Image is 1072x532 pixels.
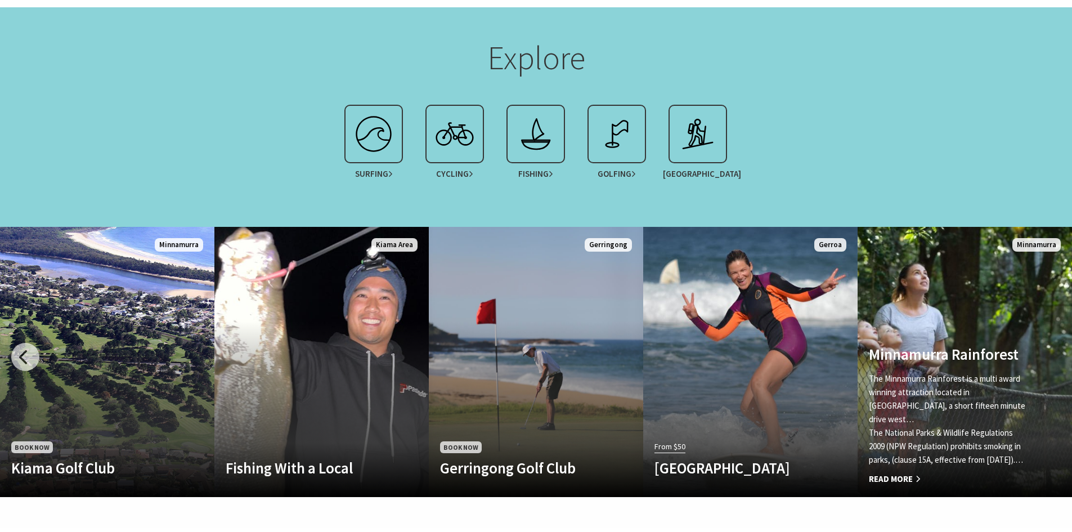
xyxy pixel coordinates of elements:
[675,111,720,157] img: grtwalk.svg
[440,459,600,477] h4: Gerringong Golf Club
[598,169,636,179] span: Golfing
[869,372,1029,426] p: The Minnamurra Rainforest is a multi award winning attraction located in [GEOGRAPHIC_DATA], a sho...
[654,440,685,453] span: From $50
[155,238,203,252] span: Minnamurra
[657,105,738,185] a: [GEOGRAPHIC_DATA]
[869,426,1029,467] p: The National Parks & Wildlife Regulations 2009 (NPW Regulation) prohibits smoking in parks, (clau...
[371,238,418,252] span: Kiama Area
[214,227,429,497] a: Fishing With a Local Kiama Area
[351,111,396,157] img: surfing.svg
[333,105,414,185] a: Surfing
[414,105,495,185] a: Cycling
[869,472,1029,486] span: Read More
[585,238,632,252] span: Gerringong
[643,227,858,497] a: From $50 [GEOGRAPHIC_DATA] Gerroa
[518,169,553,179] span: Fishing
[869,345,1029,363] h4: Minnamurra Rainforest
[355,169,393,179] span: Surfing
[663,169,733,179] span: [GEOGRAPHIC_DATA]
[1012,238,1061,252] span: Minnamurra
[654,459,814,477] h4: [GEOGRAPHIC_DATA]
[316,38,757,82] h2: Explore
[858,227,1072,497] a: Minnamurra Rainforest The Minnamurra Rainforest is a multi award winning attraction located in [G...
[436,169,473,179] span: Cycling
[495,105,576,185] a: Fishing
[576,105,657,185] a: Golfing
[440,441,482,453] span: Book Now
[594,111,639,157] img: sportrec.svg
[11,459,171,477] h4: Kiama Golf Club
[226,459,385,477] h4: Fishing With a Local
[814,238,846,252] span: Gerroa
[429,227,643,497] a: Book Now Gerringong Golf Club Gerringong
[11,441,53,453] span: Book Now
[513,111,558,157] img: houseboat.svg
[432,111,477,157] img: bicycle.svg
